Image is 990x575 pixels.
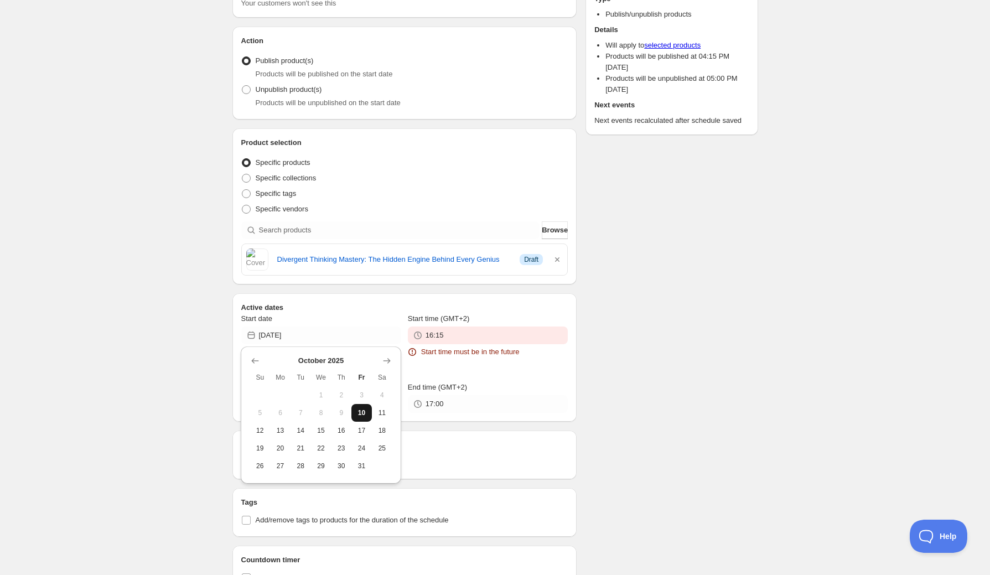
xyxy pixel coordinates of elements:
[335,391,347,400] span: 2
[542,221,568,239] button: Browse
[295,426,307,435] span: 14
[295,408,307,417] span: 7
[311,457,331,475] button: Wednesday October 29 2025
[254,462,266,470] span: 26
[331,457,351,475] button: Thursday October 30 2025
[291,422,311,439] button: Tuesday October 14 2025
[315,408,327,417] span: 8
[594,100,749,111] h2: Next events
[254,408,266,417] span: 5
[274,408,286,417] span: 6
[356,426,367,435] span: 17
[250,439,270,457] button: Sunday October 19 2025
[376,426,388,435] span: 18
[291,369,311,386] th: Tuesday
[605,40,749,51] li: Will apply to
[270,439,291,457] button: Monday October 20 2025
[376,391,388,400] span: 4
[594,115,749,126] p: Next events recalculated after schedule saved
[256,189,297,198] span: Specific tags
[315,426,327,435] span: 15
[295,373,307,382] span: Tu
[594,24,749,35] h2: Details
[315,373,327,382] span: We
[256,99,401,107] span: Products will be unpublished on the start date
[351,404,372,422] button: Today Friday October 10 2025
[315,391,327,400] span: 1
[241,302,568,313] h2: Active dates
[335,426,347,435] span: 16
[241,137,568,148] h2: Product selection
[315,462,327,470] span: 29
[250,404,270,422] button: Sunday October 5 2025
[254,373,266,382] span: Su
[277,254,511,265] a: Divergent Thinking Mastery: The Hidden Engine Behind Every Genius
[644,41,701,49] a: selected products
[372,386,392,404] button: Saturday October 4 2025
[356,373,367,382] span: Fr
[331,422,351,439] button: Thursday October 16 2025
[910,520,968,553] iframe: Toggle Customer Support
[524,255,538,264] span: Draft
[241,497,568,508] h2: Tags
[372,369,392,386] th: Saturday
[270,369,291,386] th: Monday
[335,408,347,417] span: 9
[356,444,367,453] span: 24
[605,51,749,73] li: Products will be published at 04:15 PM [DATE]
[376,373,388,382] span: Sa
[356,462,367,470] span: 31
[241,439,568,450] h2: Repeating
[542,225,568,236] span: Browse
[256,205,308,213] span: Specific vendors
[311,369,331,386] th: Wednesday
[315,444,327,453] span: 22
[291,439,311,457] button: Tuesday October 21 2025
[372,422,392,439] button: Saturday October 18 2025
[246,248,268,271] img: Cover image of Divergent Thinking Mastery: The Hidden Engine Behind Every Genius by Tyler Andrew ...
[372,404,392,422] button: Saturday October 11 2025
[379,353,395,369] button: Show next month, November 2025
[408,383,467,391] span: End time (GMT+2)
[254,426,266,435] span: 12
[372,439,392,457] button: Saturday October 25 2025
[331,386,351,404] button: Thursday October 2 2025
[356,391,367,400] span: 3
[331,369,351,386] th: Thursday
[247,353,263,369] button: Show previous month, September 2025
[256,174,317,182] span: Specific collections
[331,439,351,457] button: Thursday October 23 2025
[331,404,351,422] button: Thursday October 9 2025
[335,462,347,470] span: 30
[256,85,322,94] span: Unpublish product(s)
[311,422,331,439] button: Wednesday October 15 2025
[376,444,388,453] span: 25
[256,70,393,78] span: Products will be published on the start date
[605,9,749,20] li: Publish/unpublish products
[270,404,291,422] button: Monday October 6 2025
[351,439,372,457] button: Friday October 24 2025
[356,408,367,417] span: 10
[241,555,568,566] h2: Countdown timer
[270,422,291,439] button: Monday October 13 2025
[295,462,307,470] span: 28
[274,462,286,470] span: 27
[311,386,331,404] button: Wednesday October 1 2025
[256,56,314,65] span: Publish product(s)
[274,444,286,453] span: 20
[335,444,347,453] span: 23
[295,444,307,453] span: 21
[274,426,286,435] span: 13
[241,314,272,323] span: Start date
[250,457,270,475] button: Sunday October 26 2025
[250,369,270,386] th: Sunday
[256,158,310,167] span: Specific products
[241,35,568,46] h2: Action
[376,408,388,417] span: 11
[274,373,286,382] span: Mo
[250,422,270,439] button: Sunday October 12 2025
[254,444,266,453] span: 19
[351,422,372,439] button: Friday October 17 2025
[256,516,449,524] span: Add/remove tags to products for the duration of the schedule
[335,373,347,382] span: Th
